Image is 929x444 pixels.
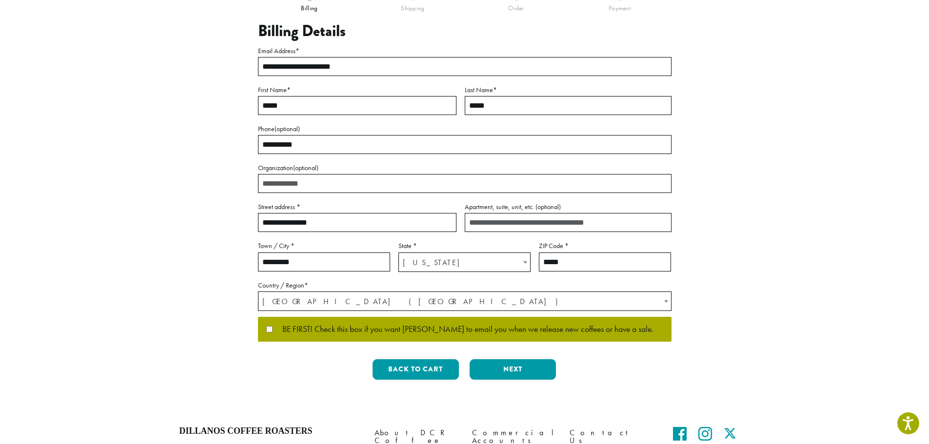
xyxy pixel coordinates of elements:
span: California [399,253,530,272]
label: First Name [258,84,456,96]
span: BE FIRST! Check this box if you want [PERSON_NAME] to email you when we release new coffees or ha... [273,325,653,334]
h3: Billing Details [258,22,672,40]
span: State [398,252,531,272]
span: United States (US) [258,292,671,311]
input: BE FIRST! Check this box if you want [PERSON_NAME] to email you when we release new coffees or ha... [266,326,273,332]
span: (optional) [293,163,318,172]
div: Payment [568,0,672,12]
label: Town / City [258,240,390,252]
div: Shipping [361,0,465,12]
label: Organization [258,162,672,174]
div: Order [465,0,568,12]
label: Last Name [465,84,672,96]
label: ZIP Code [539,240,671,252]
label: Street address [258,201,456,213]
span: (optional) [535,202,561,211]
div: Billing [258,0,361,12]
h4: Dillanos Coffee Roasters [179,426,360,437]
span: (optional) [275,124,300,133]
span: Country / Region [258,291,672,311]
button: Next [470,359,556,380]
button: Back to cart [373,359,459,380]
label: Email Address [258,45,672,57]
label: State [398,240,531,252]
label: Apartment, suite, unit, etc. [465,201,672,213]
